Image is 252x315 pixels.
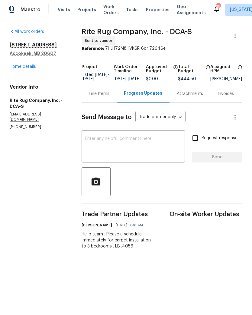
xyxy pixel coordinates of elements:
span: - [82,73,109,81]
span: The hpm assigned to this work order. [237,65,242,77]
div: Trade partner only [135,112,186,122]
span: Projects [77,7,96,13]
span: $444.50 [178,77,196,81]
div: Attachments [177,91,203,97]
div: Line Items [89,91,109,97]
span: [DATE] [114,77,126,81]
span: Properties [146,7,170,13]
span: The total cost of line items that have been proposed by Opendoor. This sum includes line items th... [205,65,210,77]
a: All work orders [10,30,44,34]
h5: Work Order Timeline [114,65,146,73]
div: Progress Updates [124,90,162,96]
span: [DATE] [95,73,108,77]
span: Geo Assignments [177,4,206,16]
div: Hello team : Please a schedule immediately for carpet installation to 3 bedrooms . LB :4056 [82,231,154,249]
h5: Total Budget [178,65,203,73]
h5: Rite Rug Company, Inc. - DCA-S [10,97,67,109]
h5: Approved Budget [146,65,171,73]
span: Maestro [21,7,40,13]
span: The total cost of line items that have been approved by both Opendoor and the Trade Partner. This... [173,65,178,77]
span: Request response [202,135,237,141]
a: Home details [10,65,36,69]
h4: Vendor Info [10,84,67,90]
span: Rite Rug Company, Inc. - DCA-S [82,28,192,35]
div: 38 [216,4,220,10]
span: Sent to vendor [85,38,115,44]
span: Trade Partner Updates [82,211,154,217]
div: Invoices [218,91,234,97]
span: - [114,77,141,81]
b: Reference: [82,46,104,51]
span: Visits [58,7,70,13]
div: [PERSON_NAME] [210,77,242,81]
span: Work Orders [103,4,119,16]
span: [DATE] [128,77,141,81]
span: Send Message to [82,114,132,120]
span: Listed [82,73,109,81]
h5: Assigned HPM [210,65,236,73]
span: On-site Worker Updates [170,211,242,217]
span: Tasks [126,8,139,12]
h6: [PERSON_NAME] [82,222,112,228]
div: 7HJH72M8HVK6R-6c472646e [82,46,242,52]
span: [DATE] [82,77,94,81]
span: $0.00 [146,77,158,81]
h5: Project [82,65,97,69]
span: [DATE] 11:38 AM [116,222,143,228]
